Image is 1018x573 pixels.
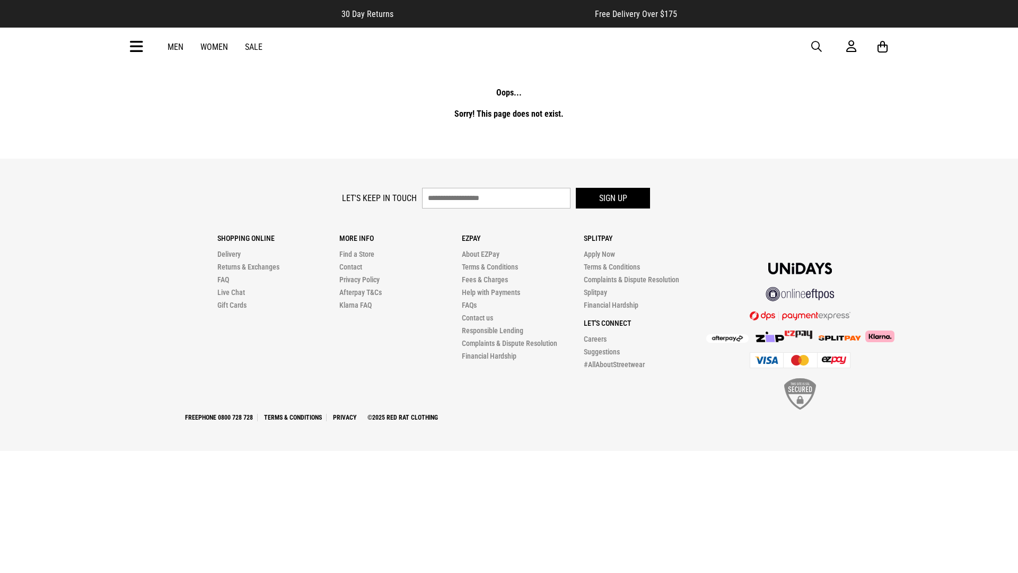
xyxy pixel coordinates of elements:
a: Live Chat [217,288,245,297]
a: Terms & Conditions [584,263,640,271]
img: Cards [750,352,850,368]
img: Redrat logo [475,39,545,55]
a: Gift Cards [217,301,247,309]
a: ©2025 Red Rat Clothing [363,414,442,421]
a: Financial Hardship [584,301,638,309]
a: Fees & Charges [462,275,508,284]
img: Unidays [768,263,832,274]
a: Terms & Conditions [462,263,518,271]
p: Splitpay [584,234,706,242]
label: Let's keep in touch [342,193,417,203]
span: 30 Day Returns [341,9,393,19]
a: Help with Payments [462,288,520,297]
a: FAQ [217,275,229,284]
a: Sale [245,42,262,52]
a: Splitpay [584,288,607,297]
p: Ezpay [462,234,584,242]
a: Afterpay T&Cs [339,288,382,297]
button: Sign up [576,188,650,209]
a: Apply Now [584,250,615,258]
a: Freephone 0800 728 728 [181,414,258,421]
img: DPS [750,311,850,320]
a: Complaints & Dispute Resolution [462,339,557,348]
strong: Oops... [496,88,522,98]
img: Afterpay [706,334,749,343]
a: Careers [584,335,607,343]
a: About EZPay [462,250,499,258]
iframe: Customer reviews powered by Trustpilot [415,8,574,19]
a: #AllAboutStreetwear [584,360,645,369]
a: FAQs [462,301,477,309]
a: Privacy [329,414,361,421]
a: Find a Store [339,250,374,258]
p: More Info [339,234,461,242]
a: Financial Hardship [462,352,516,360]
a: Privacy Policy [339,275,380,284]
a: Complaints & Dispute Resolution [584,275,679,284]
a: Responsible Lending [462,326,523,335]
img: Splitpay [819,335,861,341]
a: Returns & Exchanges [217,263,279,271]
img: Zip [755,332,785,342]
a: Women [200,42,228,52]
img: SSL [784,378,816,410]
a: Men [168,42,183,52]
a: Klarna FAQ [339,301,372,309]
p: Let's Connect [584,319,706,327]
a: Delivery [217,250,241,258]
img: online eftpos [766,287,835,301]
span: Free Delivery Over $175 [595,9,677,19]
a: Terms & Conditions [260,414,327,421]
img: Splitpay [785,331,812,339]
img: Klarna [861,331,894,342]
a: Contact [339,263,362,271]
strong: Sorry! This page does not exist. [454,109,564,119]
a: Contact us [462,314,493,322]
p: Shopping Online [217,234,339,242]
a: Suggestions [584,348,620,356]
